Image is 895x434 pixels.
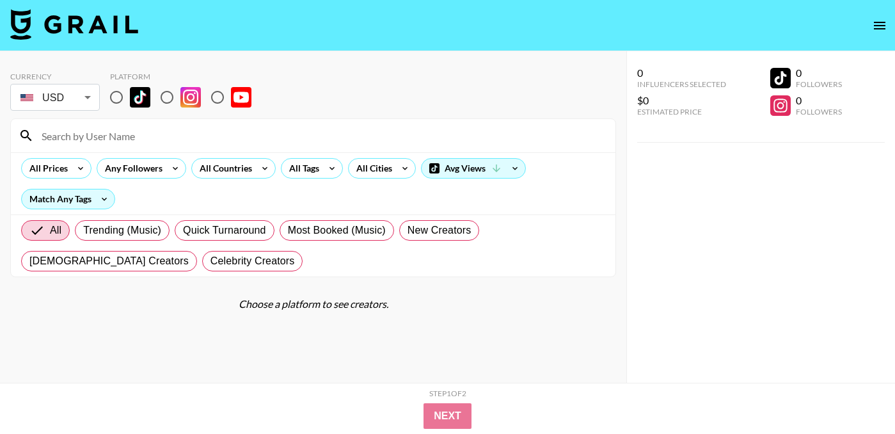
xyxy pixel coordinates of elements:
[796,67,842,79] div: 0
[867,13,892,38] button: open drawer
[796,79,842,89] div: Followers
[796,107,842,117] div: Followers
[34,125,608,146] input: Search by User Name
[13,86,97,109] div: USD
[637,94,726,107] div: $0
[83,223,161,238] span: Trending (Music)
[29,253,189,269] span: [DEMOGRAPHIC_DATA] Creators
[183,223,266,238] span: Quick Turnaround
[288,223,386,238] span: Most Booked (Music)
[10,298,616,310] div: Choose a platform to see creators.
[97,159,165,178] div: Any Followers
[10,72,100,81] div: Currency
[22,159,70,178] div: All Prices
[424,403,471,429] button: Next
[637,79,726,89] div: Influencers Selected
[210,253,295,269] span: Celebrity Creators
[110,72,262,81] div: Platform
[796,94,842,107] div: 0
[231,87,251,108] img: YouTube
[429,389,466,398] div: Step 1 of 2
[637,67,726,79] div: 0
[22,189,115,209] div: Match Any Tags
[422,159,525,178] div: Avg Views
[408,223,471,238] span: New Creators
[192,159,255,178] div: All Countries
[180,87,201,108] img: Instagram
[50,223,61,238] span: All
[130,87,150,108] img: TikTok
[281,159,322,178] div: All Tags
[831,370,880,419] iframe: Drift Widget Chat Controller
[637,107,726,117] div: Estimated Price
[349,159,395,178] div: All Cities
[10,9,138,40] img: Grail Talent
